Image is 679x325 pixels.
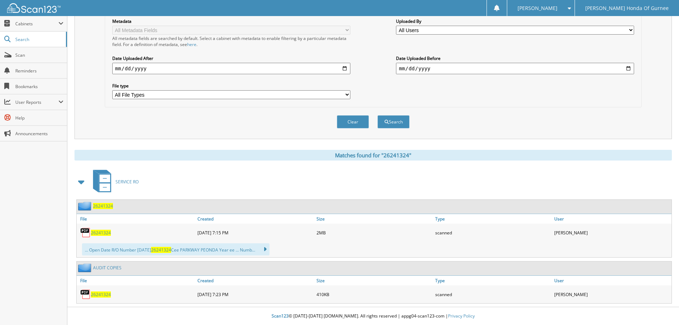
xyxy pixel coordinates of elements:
a: 26241324 [91,291,111,298]
span: Cabinets [15,21,58,27]
button: Search [377,115,410,128]
div: 2MB [315,225,434,240]
a: SERVICE RO [89,168,139,196]
a: Privacy Policy [448,313,475,319]
label: Uploaded By [396,18,634,24]
span: SERVICE RO [115,179,139,185]
span: Help [15,115,63,121]
div: [PERSON_NAME] [552,225,672,240]
a: AUDIT COPIES [93,265,122,271]
div: Matches found for "26241324" [74,150,672,161]
div: 410KB [315,287,434,301]
span: Scan123 [272,313,289,319]
span: Search [15,36,62,42]
span: [PERSON_NAME] [518,6,557,10]
a: File [77,214,196,224]
span: [PERSON_NAME] Honda Of Gurnee [585,6,669,10]
img: PDF.png [80,227,91,238]
img: scan123-logo-white.svg [7,3,61,13]
a: 26241324 [91,230,111,236]
img: PDF.png [80,289,91,300]
label: File type [112,83,350,89]
input: start [112,63,350,74]
a: Type [433,276,552,285]
a: Created [196,214,315,224]
label: Date Uploaded Before [396,55,634,61]
div: [DATE] 7:15 PM [196,225,315,240]
div: scanned [433,225,552,240]
span: Reminders [15,68,63,74]
button: Clear [337,115,369,128]
span: 26241324 [151,247,171,253]
div: All metadata fields are searched by default. Select a cabinet with metadata to enable filtering b... [112,35,350,47]
a: here [187,41,196,47]
div: © [DATE]-[DATE] [DOMAIN_NAME]. All rights reserved | appg04-scan123-com | [67,308,679,325]
a: Size [315,276,434,285]
a: User [552,276,672,285]
img: folder2.png [78,263,93,272]
span: User Reports [15,99,58,105]
span: Bookmarks [15,83,63,90]
label: Date Uploaded After [112,55,350,61]
a: Size [315,214,434,224]
a: Type [433,214,552,224]
div: ... Open Date R/O Number [DATE] Cee PARKWAY PEONDA Year ee ... Numb... [82,243,269,255]
a: User [552,214,672,224]
label: Metadata [112,18,350,24]
a: File [77,276,196,285]
a: 26241324 [93,203,113,209]
iframe: Chat Widget [643,291,679,325]
div: [DATE] 7:23 PM [196,287,315,301]
span: Scan [15,52,63,58]
div: [PERSON_NAME] [552,287,672,301]
a: Created [196,276,315,285]
span: Announcements [15,131,63,137]
input: end [396,63,634,74]
img: folder2.png [78,202,93,210]
div: scanned [433,287,552,301]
